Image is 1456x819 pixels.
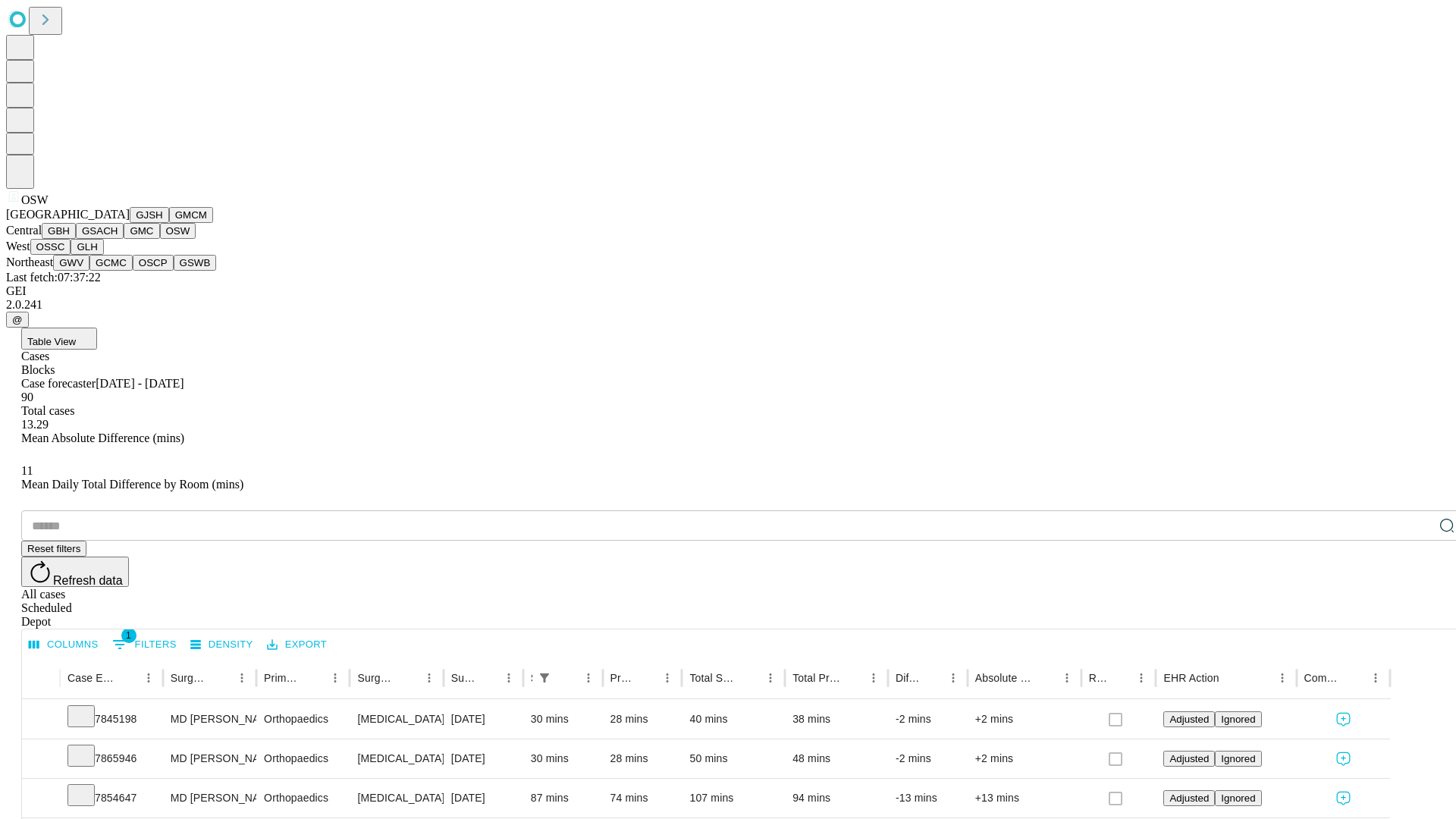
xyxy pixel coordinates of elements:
[6,224,42,237] span: Central
[635,667,657,689] button: Sort
[53,574,123,587] span: Refresh data
[124,223,159,239] button: GMC
[210,667,231,689] button: Sort
[1304,672,1342,684] div: Comments
[1131,667,1152,689] button: Menu
[357,739,435,778] div: [MEDICAL_DATA] RELEASE
[451,739,516,778] div: [DATE]
[975,779,1074,817] div: +13 mins
[67,672,115,684] div: Case Epic Id
[76,223,124,239] button: GSACH
[21,557,129,587] button: Refresh data
[357,779,435,817] div: [MEDICAL_DATA] METACARPOPHALANGEAL
[1344,667,1365,689] button: Sort
[610,739,675,778] div: 28 mins
[477,667,498,689] button: Sort
[1365,667,1386,689] button: Menu
[6,256,53,268] span: Northeast
[1221,753,1255,764] span: Ignored
[578,667,599,689] button: Menu
[1163,790,1215,806] button: Adjusted
[30,746,52,773] button: Expand
[138,667,159,689] button: Menu
[12,314,23,325] span: @
[419,667,440,689] button: Menu
[842,667,863,689] button: Sort
[67,700,155,739] div: 7845198
[21,418,49,431] span: 13.29
[263,633,331,657] button: Export
[21,404,74,417] span: Total cases
[71,239,103,255] button: GLH
[760,667,781,689] button: Menu
[171,700,249,739] div: MD [PERSON_NAME]
[133,255,174,271] button: OSCP
[451,779,516,817] div: [DATE]
[171,739,249,778] div: MD [PERSON_NAME]
[357,700,435,739] div: [MEDICAL_DATA] RELEASE
[1221,667,1242,689] button: Sort
[21,391,33,403] span: 90
[42,223,76,239] button: GBH
[1215,711,1261,727] button: Ignored
[921,667,943,689] button: Sort
[169,207,213,223] button: GMCM
[171,672,209,684] div: Surgeon Name
[1221,792,1255,804] span: Ignored
[1169,792,1209,804] span: Adjusted
[264,700,342,739] div: Orthopaedics
[610,700,675,739] div: 28 mins
[30,786,52,812] button: Expand
[53,255,89,271] button: GWV
[30,707,52,733] button: Expand
[6,240,30,253] span: West
[1163,711,1215,727] button: Adjusted
[357,672,395,684] div: Surgery Name
[557,667,578,689] button: Sort
[943,667,964,689] button: Menu
[25,633,102,657] button: Select columns
[1215,790,1261,806] button: Ignored
[689,672,737,684] div: Total Scheduled Duration
[792,700,880,739] div: 38 mins
[975,739,1074,778] div: +2 mins
[1169,753,1209,764] span: Adjusted
[27,336,76,347] span: Table View
[89,255,133,271] button: GCMC
[171,779,249,817] div: MD [PERSON_NAME]
[187,633,257,657] button: Density
[21,478,243,491] span: Mean Daily Total Difference by Room (mins)
[174,255,217,271] button: GSWB
[1056,667,1078,689] button: Menu
[21,193,49,206] span: OSW
[325,667,346,689] button: Menu
[6,208,130,221] span: [GEOGRAPHIC_DATA]
[1163,672,1219,684] div: EHR Action
[231,667,253,689] button: Menu
[27,543,80,554] span: Reset filters
[108,632,180,657] button: Show filters
[792,672,840,684] div: Total Predicted Duration
[534,667,555,689] div: 1 active filter
[121,628,136,643] span: 1
[397,667,419,689] button: Sort
[21,431,184,444] span: Mean Absolute Difference (mins)
[792,739,880,778] div: 48 mins
[531,739,595,778] div: 30 mins
[863,667,884,689] button: Menu
[264,779,342,817] div: Orthopaedics
[21,541,86,557] button: Reset filters
[689,700,777,739] div: 40 mins
[1089,672,1109,684] div: Resolved in EHR
[21,377,96,390] span: Case forecaster
[1169,714,1209,725] span: Adjusted
[303,667,325,689] button: Sort
[531,672,532,684] div: Scheduled In Room Duration
[160,223,196,239] button: OSW
[6,284,1450,298] div: GEI
[30,239,71,255] button: OSSC
[531,700,595,739] div: 30 mins
[67,779,155,817] div: 7854647
[451,700,516,739] div: [DATE]
[1109,667,1131,689] button: Sort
